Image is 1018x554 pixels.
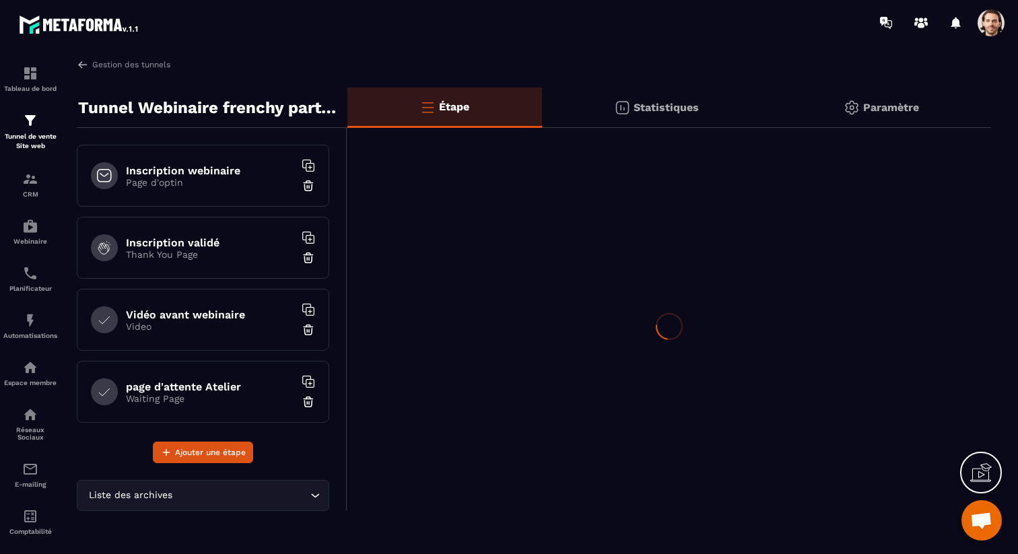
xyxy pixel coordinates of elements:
[302,179,315,193] img: trash
[614,100,630,116] img: stats.20deebd0.svg
[3,161,57,208] a: formationformationCRM
[863,101,919,114] p: Paramètre
[3,191,57,198] p: CRM
[153,442,253,463] button: Ajouter une étape
[3,285,57,292] p: Planificateur
[3,349,57,396] a: automationsautomationsEspace membre
[3,302,57,349] a: automationsautomationsAutomatisations
[77,59,170,71] a: Gestion des tunnels
[126,236,294,249] h6: Inscription validé
[3,85,57,92] p: Tableau de bord
[126,177,294,188] p: Page d'optin
[126,321,294,332] p: Video
[22,218,38,234] img: automations
[3,528,57,535] p: Comptabilité
[22,265,38,281] img: scheduler
[22,171,38,187] img: formation
[175,488,307,503] input: Search for option
[126,380,294,393] h6: page d'attente Atelier
[3,481,57,488] p: E-mailing
[844,100,860,116] img: setting-gr.5f69749f.svg
[3,208,57,255] a: automationsautomationsWebinaire
[78,94,337,121] p: Tunnel Webinaire frenchy partners
[3,498,57,545] a: accountantaccountantComptabilité
[439,100,469,113] p: Étape
[126,249,294,260] p: Thank You Page
[3,132,57,151] p: Tunnel de vente Site web
[77,480,329,511] div: Search for option
[22,407,38,423] img: social-network
[77,59,89,71] img: arrow
[302,395,315,409] img: trash
[22,65,38,81] img: formation
[3,102,57,161] a: formationformationTunnel de vente Site web
[302,251,315,265] img: trash
[126,308,294,321] h6: Vidéo avant webinaire
[22,508,38,524] img: accountant
[3,451,57,498] a: emailemailE-mailing
[22,312,38,328] img: automations
[3,332,57,339] p: Automatisations
[126,164,294,177] h6: Inscription webinaire
[3,426,57,441] p: Réseaux Sociaux
[3,255,57,302] a: schedulerschedulerPlanificateur
[3,396,57,451] a: social-networksocial-networkRéseaux Sociaux
[634,101,699,114] p: Statistiques
[302,323,315,337] img: trash
[419,99,436,115] img: bars-o.4a397970.svg
[175,446,246,459] span: Ajouter une étape
[3,55,57,102] a: formationformationTableau de bord
[3,238,57,245] p: Webinaire
[3,379,57,386] p: Espace membre
[19,12,140,36] img: logo
[22,112,38,129] img: formation
[126,393,294,404] p: Waiting Page
[22,461,38,477] img: email
[22,359,38,376] img: automations
[961,500,1002,541] div: Ouvrir le chat
[86,488,175,503] span: Liste des archives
